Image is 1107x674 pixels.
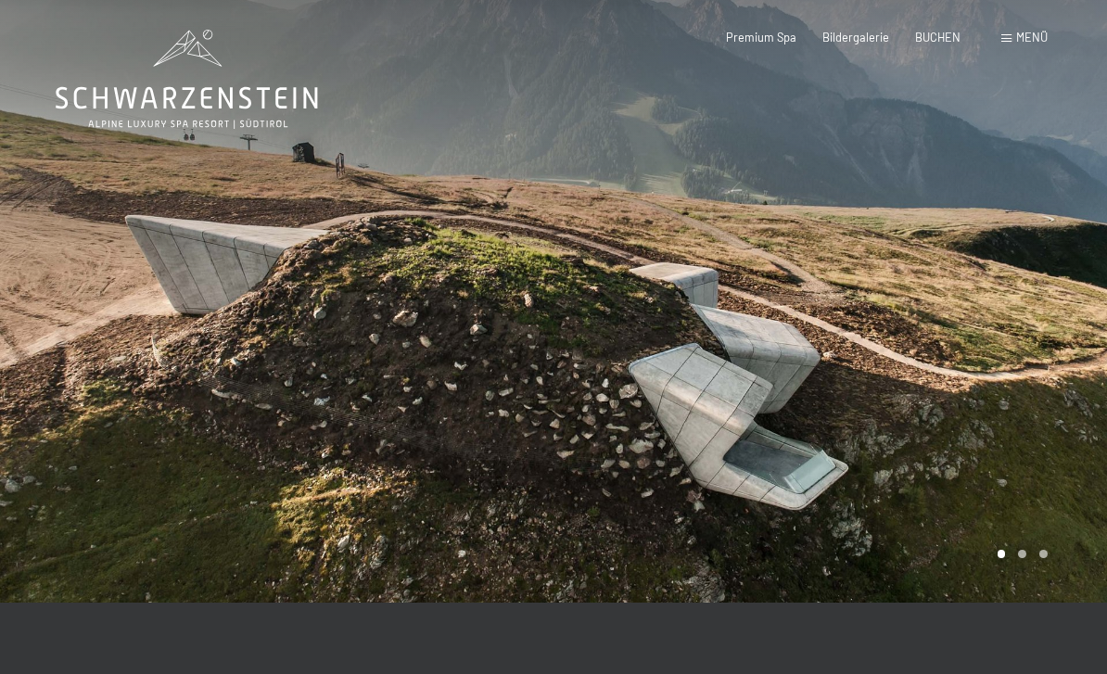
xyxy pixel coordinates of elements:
[726,30,796,45] a: Premium Spa
[1016,30,1048,45] span: Menü
[1018,550,1026,558] div: Carousel Page 2
[915,30,961,45] a: BUCHEN
[1039,550,1048,558] div: Carousel Page 3
[822,30,889,45] a: Bildergalerie
[998,550,1006,558] div: Carousel Page 1 (Current Slide)
[991,550,1048,558] div: Carousel Pagination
